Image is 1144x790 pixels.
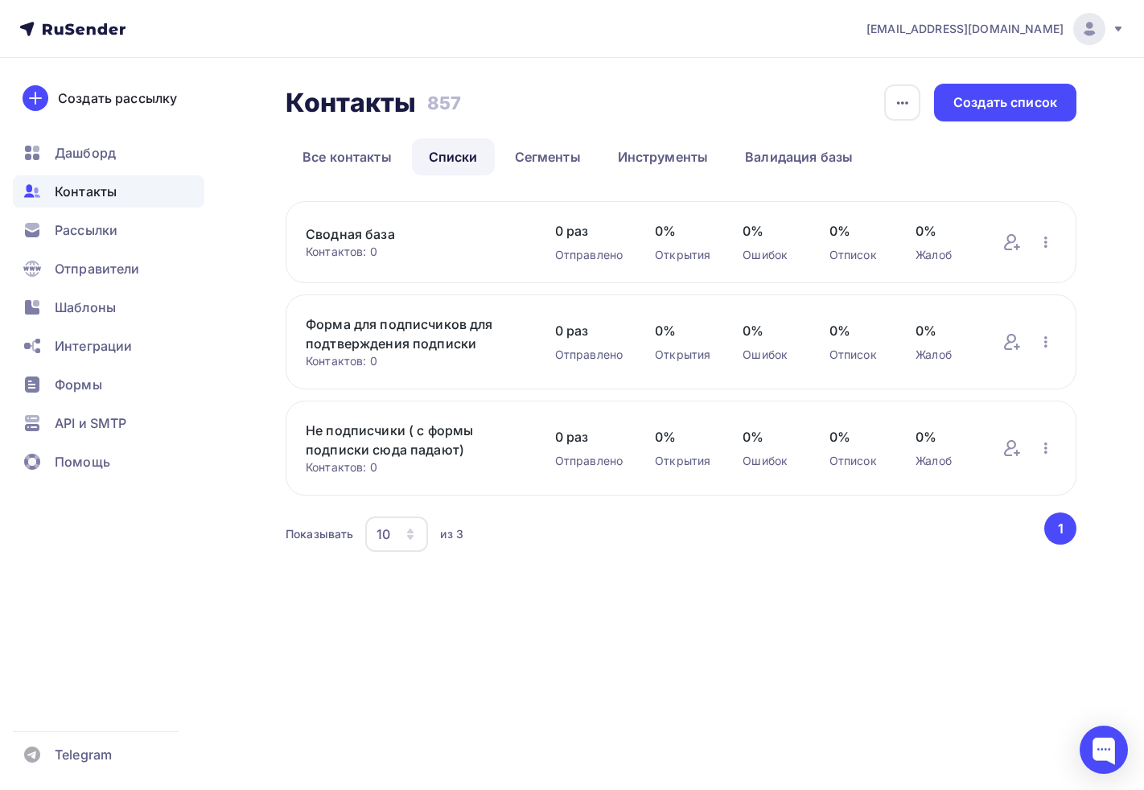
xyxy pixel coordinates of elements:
[916,221,969,241] span: 0%
[829,427,883,446] span: 0%
[440,526,463,542] div: из 3
[55,220,117,240] span: Рассылки
[55,182,117,201] span: Контакты
[13,368,204,401] a: Формы
[743,221,796,241] span: 0%
[743,347,796,363] div: Ошибок
[655,427,710,446] span: 0%
[55,452,110,471] span: Помощь
[1042,512,1077,545] ul: Pagination
[286,87,416,119] h2: Контакты
[953,93,1057,112] div: Создать список
[55,375,102,394] span: Формы
[916,247,969,263] div: Жалоб
[13,175,204,208] a: Контакты
[55,259,140,278] span: Отправители
[866,21,1064,37] span: [EMAIL_ADDRESS][DOMAIN_NAME]
[306,353,523,369] div: Контактов: 0
[364,516,429,553] button: 10
[306,421,523,459] a: Не подписчики ( с формы подписки сюда падают)
[916,453,969,469] div: Жалоб
[829,321,883,340] span: 0%
[555,427,623,446] span: 0 раз
[866,13,1125,45] a: [EMAIL_ADDRESS][DOMAIN_NAME]
[13,291,204,323] a: Шаблоны
[555,453,623,469] div: Отправлено
[601,138,726,175] a: Инструменты
[13,253,204,285] a: Отправители
[555,247,623,263] div: Отправлено
[55,414,126,433] span: API и SMTP
[829,221,883,241] span: 0%
[655,453,710,469] div: Открытия
[412,138,495,175] a: Списки
[306,459,523,475] div: Контактов: 0
[743,247,796,263] div: Ошибок
[829,247,883,263] div: Отписок
[286,138,409,175] a: Все контакты
[286,526,353,542] div: Показывать
[728,138,870,175] a: Валидация базы
[306,315,523,353] a: Форма для подписчиков для подтверждения подписки
[743,321,796,340] span: 0%
[306,224,523,244] a: Сводная база
[829,453,883,469] div: Отписок
[306,244,523,260] div: Контактов: 0
[55,336,132,356] span: Интеграции
[916,321,969,340] span: 0%
[555,321,623,340] span: 0 раз
[555,347,623,363] div: Отправлено
[743,427,796,446] span: 0%
[498,138,598,175] a: Сегменты
[743,453,796,469] div: Ошибок
[55,298,116,317] span: Шаблоны
[1044,512,1076,545] button: Go to page 1
[13,214,204,246] a: Рассылки
[655,321,710,340] span: 0%
[655,221,710,241] span: 0%
[916,347,969,363] div: Жалоб
[655,347,710,363] div: Открытия
[13,137,204,169] a: Дашборд
[55,143,116,163] span: Дашборд
[58,88,177,108] div: Создать рассылку
[655,247,710,263] div: Открытия
[55,745,112,764] span: Telegram
[427,92,461,114] h3: 857
[377,525,390,544] div: 10
[829,347,883,363] div: Отписок
[916,427,969,446] span: 0%
[555,221,623,241] span: 0 раз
